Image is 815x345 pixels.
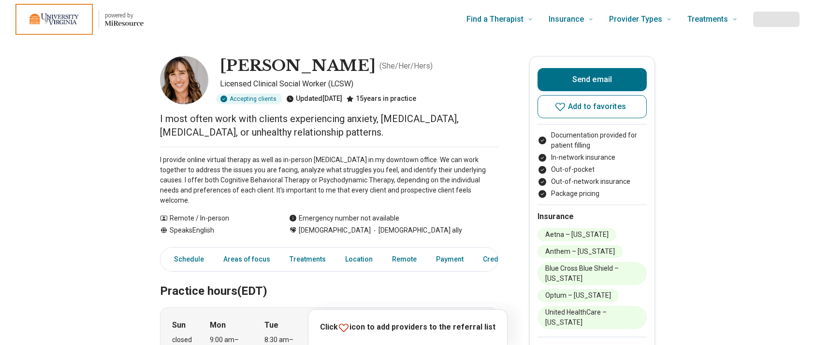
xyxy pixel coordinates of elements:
li: Documentation provided for patient filling [538,130,647,151]
li: Out-of-network insurance [538,177,647,187]
button: Send email [538,68,647,91]
div: closed [172,335,192,345]
a: Areas of focus [218,249,276,269]
img: Suzanne Wilberger, Licensed Clinical Social Worker (LCSW) [160,56,208,104]
div: 15 years in practice [346,94,416,104]
li: Anthem – [US_STATE] [538,245,623,258]
li: In-network insurance [538,152,647,163]
a: Remote [386,249,422,269]
p: Licensed Clinical Social Worker (LCSW) [220,78,498,90]
a: Payment [430,249,469,269]
p: I most often work with clients experiencing anxiety, [MEDICAL_DATA], [MEDICAL_DATA], or unhealthy... [160,112,498,139]
span: Insurance [549,13,584,26]
span: Add to favorites [568,103,626,110]
h2: Insurance [538,211,647,222]
li: Out-of-pocket [538,165,647,175]
button: Add to favorites [538,95,647,118]
strong: Mon [210,319,226,331]
a: Location [339,249,378,269]
a: Home page [15,4,144,35]
p: I provide online virtual therapy as well as in-person [MEDICAL_DATA] in my downtown office. We ca... [160,155,498,206]
span: Provider Types [609,13,662,26]
div: Speaks English [160,225,270,235]
h1: [PERSON_NAME] [220,56,376,76]
div: Emergency number not available [289,213,399,223]
span: Treatments [687,13,728,26]
p: ( She/Her/Hers ) [379,60,433,72]
a: Credentials [477,249,525,269]
li: Package pricing [538,189,647,199]
p: Click icon to add providers to the referral list [320,321,495,333]
div: Remote / In-person [160,213,270,223]
h2: Practice hours (EDT) [160,260,498,300]
p: powered by [105,12,144,19]
ul: Payment options [538,130,647,199]
a: Treatments [284,249,332,269]
div: Updated [DATE] [286,94,342,104]
strong: Tue [264,319,278,331]
strong: Sun [172,319,186,331]
span: [DEMOGRAPHIC_DATA] ally [371,225,462,235]
li: Aetna – [US_STATE] [538,228,616,241]
li: Optum – [US_STATE] [538,289,619,302]
span: [DEMOGRAPHIC_DATA] [299,225,371,235]
div: Accepting clients [216,94,282,104]
span: Find a Therapist [466,13,524,26]
li: Blue Cross Blue Shield – [US_STATE] [538,262,647,285]
a: Schedule [162,249,210,269]
li: United HealthCare – [US_STATE] [538,306,647,329]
